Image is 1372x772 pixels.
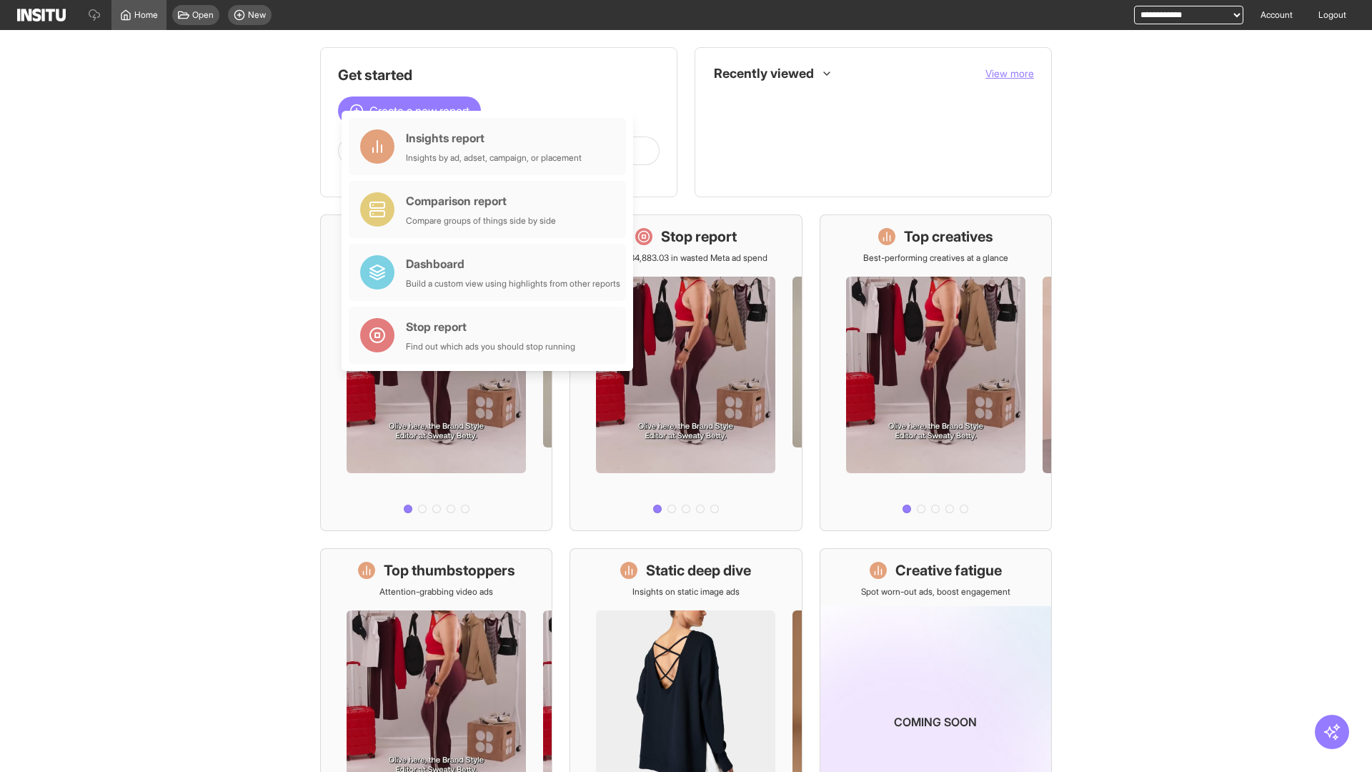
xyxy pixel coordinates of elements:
[406,255,620,272] div: Dashboard
[192,9,214,21] span: Open
[406,215,556,227] div: Compare groups of things side by side
[406,278,620,289] div: Build a custom view using highlights from other reports
[369,102,469,119] span: Create a new report
[384,560,515,580] h1: Top thumbstoppers
[406,318,575,335] div: Stop report
[406,152,582,164] div: Insights by ad, adset, campaign, or placement
[904,227,993,247] h1: Top creatives
[820,214,1052,531] a: Top creativesBest-performing creatives at a glance
[248,9,266,21] span: New
[570,214,802,531] a: Stop reportSave £34,883.03 in wasted Meta ad spend
[863,252,1008,264] p: Best-performing creatives at a glance
[604,252,767,264] p: Save £34,883.03 in wasted Meta ad spend
[338,96,481,125] button: Create a new report
[134,9,158,21] span: Home
[320,214,552,531] a: What's live nowSee all active ads instantly
[406,129,582,147] div: Insights report
[985,67,1034,79] span: View more
[632,586,740,598] p: Insights on static image ads
[661,227,737,247] h1: Stop report
[17,9,66,21] img: Logo
[406,192,556,209] div: Comparison report
[406,341,575,352] div: Find out which ads you should stop running
[985,66,1034,81] button: View more
[646,560,751,580] h1: Static deep dive
[379,586,493,598] p: Attention-grabbing video ads
[338,65,660,85] h1: Get started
